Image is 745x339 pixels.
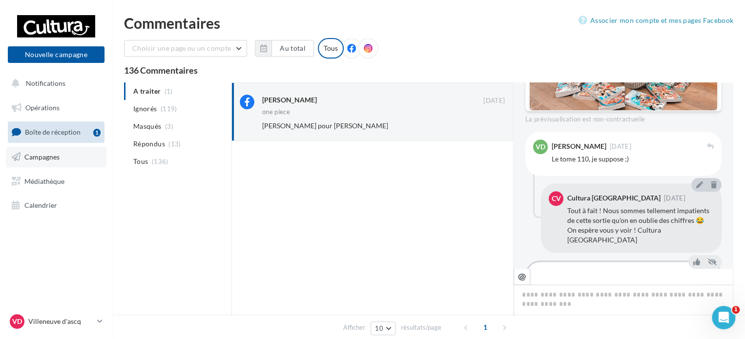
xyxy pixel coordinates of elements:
span: Afficher [343,323,365,332]
a: Boîte de réception1 [6,121,106,142]
span: [DATE] [664,195,685,201]
span: (119) [161,105,177,113]
button: Notifications [6,73,103,94]
span: 1 [477,319,493,335]
button: Choisir une page ou un compte [124,40,247,57]
button: 10 [371,321,395,335]
div: Le tome 110, je suppose ;) [552,154,714,164]
span: Opérations [25,103,60,112]
button: Au total [255,40,314,57]
p: Villeneuve d'ascq [28,317,93,326]
div: [PERSON_NAME] [552,143,606,150]
a: Associer mon compte et mes pages Facebook [579,15,733,26]
span: VD [536,142,545,152]
div: Commentaires [124,16,733,30]
span: résultats/page [401,323,441,332]
span: Notifications [26,79,65,87]
div: La prévisualisation est non-contractuelle [525,111,722,124]
button: Au total [271,40,314,57]
span: Répondus [133,139,165,149]
span: (3) [165,122,173,130]
span: Masqués [133,121,161,131]
span: Tous [133,157,148,166]
div: [PERSON_NAME] [262,95,317,105]
div: Tous [318,38,344,59]
span: Calendrier [24,201,57,209]
a: Médiathèque [6,171,106,192]
div: one piece [262,109,290,115]
span: [PERSON_NAME] pour [PERSON_NAME] [262,121,388,130]
span: Ignorés [133,104,157,114]
div: 136 Commentaires [124,66,733,75]
span: Choisir une page ou un compte [132,44,231,52]
i: @ [518,272,526,280]
a: Campagnes [6,147,106,167]
span: CV [552,194,561,203]
span: Vd [12,317,22,326]
span: 1 [732,306,740,314]
a: Opérations [6,98,106,118]
div: 1 [93,129,101,137]
span: (136) [152,158,168,165]
span: Tout à fait ! Nous sommes tellement impatients de cette sortie qu'on en oublie des chiffres 😂 On ... [567,206,709,244]
iframe: Intercom live chat [712,306,735,329]
span: (13) [168,140,181,148]
a: Calendrier [6,195,106,216]
div: Cultura [GEOGRAPHIC_DATA] [567,195,661,201]
button: Nouvelle campagne [8,46,104,63]
span: Médiathèque [24,177,64,185]
span: [DATE] [610,143,631,150]
span: Boîte de réception [25,128,81,136]
a: Vd Villeneuve d'ascq [8,312,104,331]
button: @ [514,268,530,285]
span: Campagnes [24,153,60,161]
span: [DATE] [483,97,505,105]
span: 10 [375,324,383,332]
